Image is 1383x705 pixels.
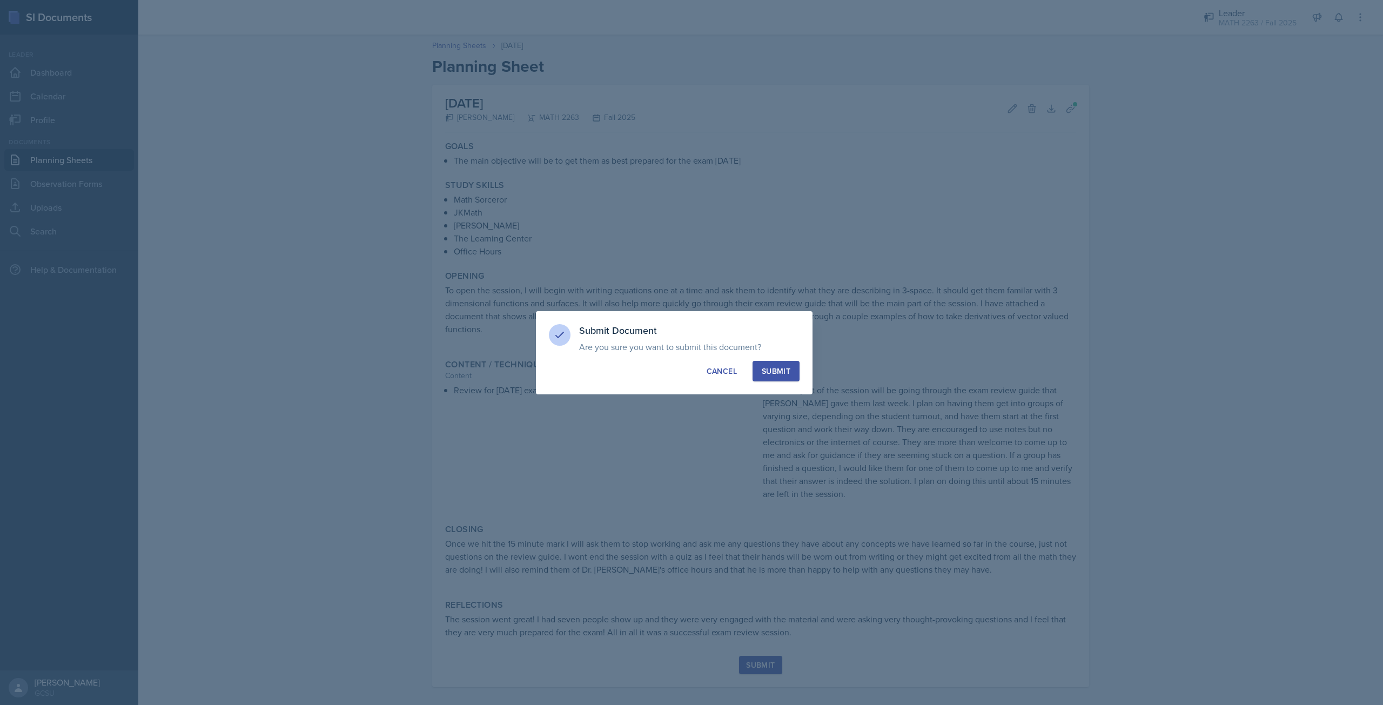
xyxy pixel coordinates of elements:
h3: Submit Document [579,324,800,337]
div: Submit [762,366,790,377]
button: Cancel [697,361,746,381]
p: Are you sure you want to submit this document? [579,341,800,352]
div: Cancel [707,366,737,377]
button: Submit [753,361,800,381]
